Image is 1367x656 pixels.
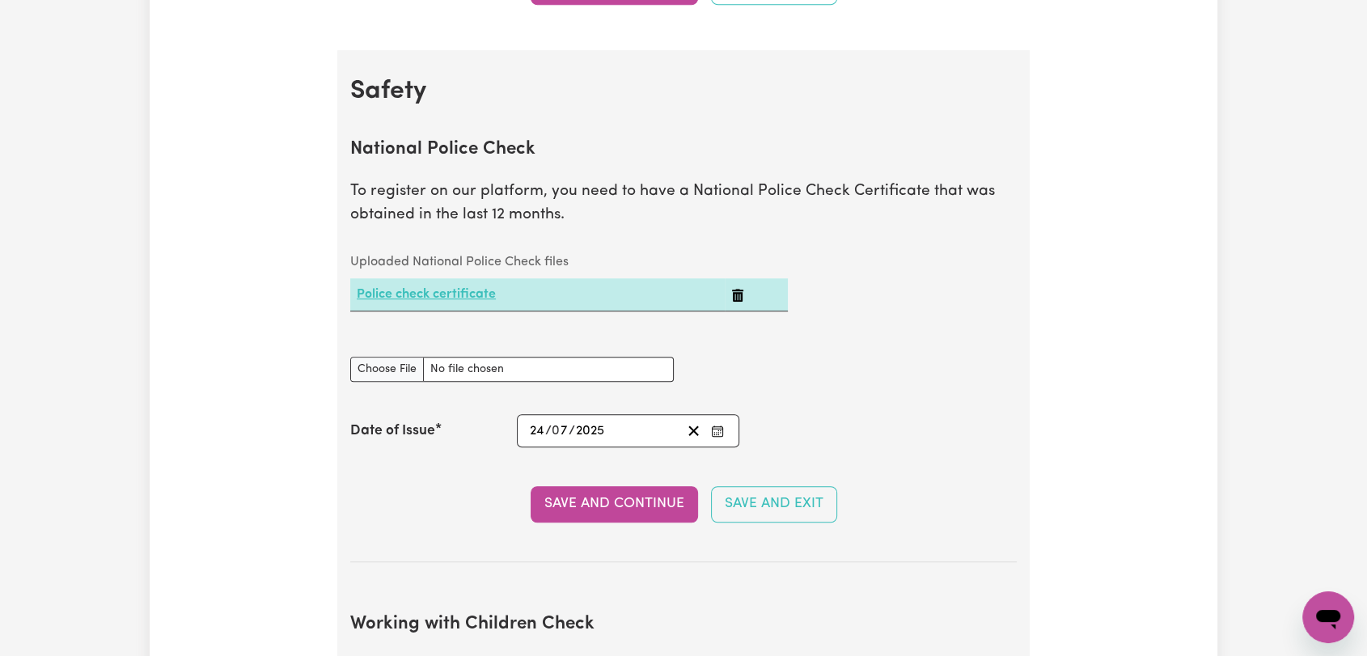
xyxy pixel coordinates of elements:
input: ---- [575,420,606,442]
span: / [545,424,552,438]
input: -- [529,420,545,442]
button: Delete Police check certificate [731,285,744,304]
span: 0 [552,425,560,438]
h2: National Police Check [350,139,1017,161]
label: Date of Issue [350,421,435,442]
a: Police check certificate [357,288,496,301]
button: Save and Continue [531,486,698,522]
p: To register on our platform, you need to have a National Police Check Certificate that was obtain... [350,180,1017,227]
h2: Safety [350,76,1017,107]
input: -- [552,420,569,442]
iframe: Button to launch messaging window [1302,591,1354,643]
button: Save and Exit [711,486,837,522]
button: Clear date [681,420,706,442]
span: / [569,424,575,438]
button: Enter the Date of Issue of your National Police Check [706,420,729,442]
h2: Working with Children Check [350,614,1017,636]
caption: Uploaded National Police Check files [350,246,788,278]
